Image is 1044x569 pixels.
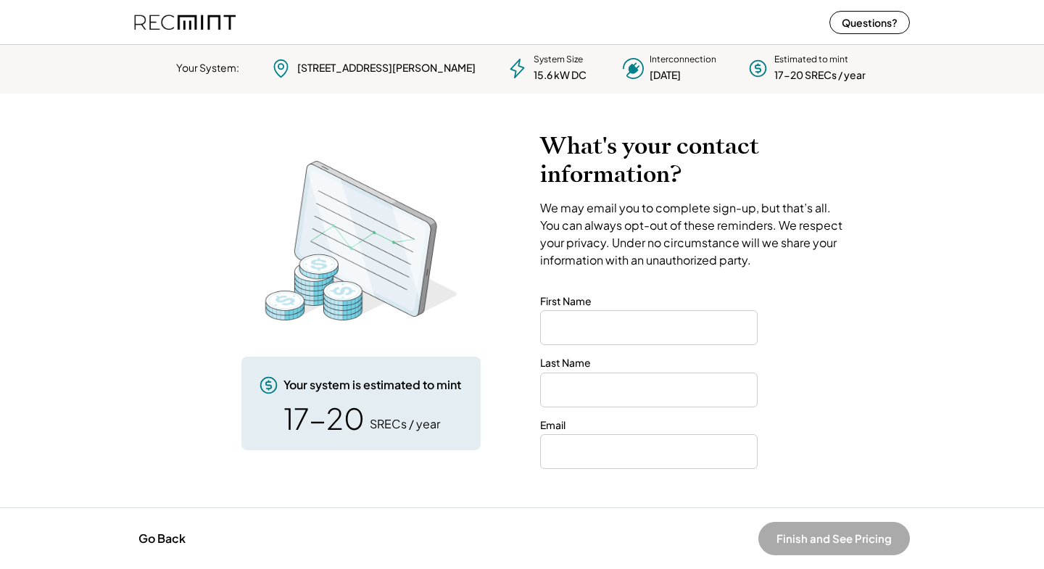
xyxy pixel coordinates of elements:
[534,68,587,83] div: 15.6 kW DC
[774,68,866,83] div: 17-20 SRECs / year
[540,356,591,370] div: Last Name
[297,61,476,75] div: [STREET_ADDRESS][PERSON_NAME]
[540,199,848,269] div: We may email you to complete sign-up, but that’s all. You can always opt-out of these reminders. ...
[134,3,236,41] img: recmint-logotype%403x%20%281%29.jpeg
[540,132,848,188] h2: What's your contact information?
[176,61,239,75] div: Your System:
[758,522,910,555] button: Finish and See Pricing
[283,377,461,393] div: Your system is estimated to mint
[534,54,583,66] div: System Size
[283,404,365,433] div: 17-20
[829,11,910,34] button: Questions?
[370,416,440,432] div: SRECs / year
[650,68,681,83] div: [DATE]
[134,523,190,555] button: Go Back
[540,294,592,309] div: First Name
[774,54,848,66] div: Estimated to mint
[650,54,716,66] div: Interconnection
[245,154,477,328] img: RecMintArtboard%203%20copy%204.png
[540,418,565,433] div: Email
